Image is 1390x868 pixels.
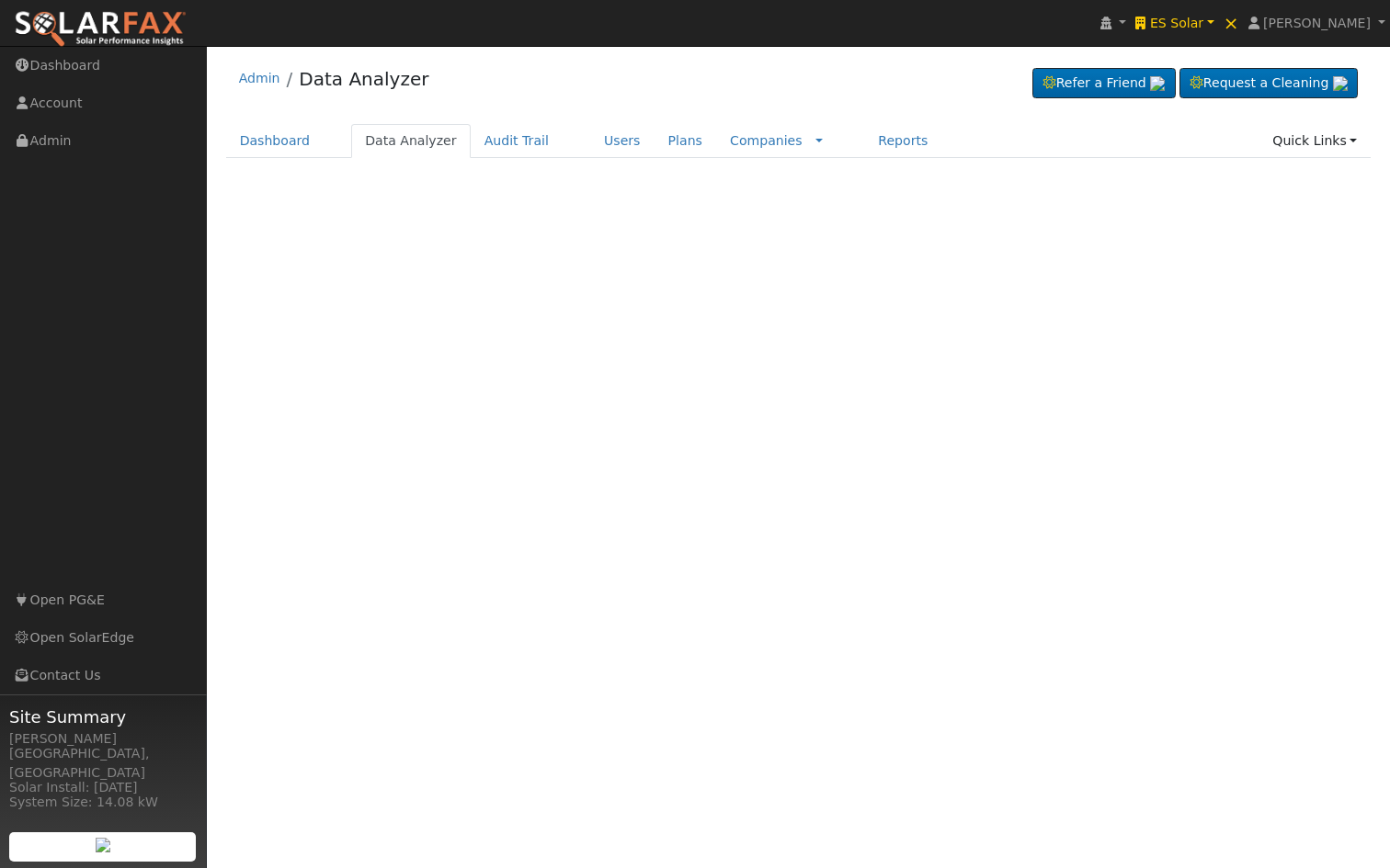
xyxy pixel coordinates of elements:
[1224,12,1239,34] span: ×
[1150,76,1165,91] img: retrieve
[1259,124,1371,158] a: Quick Links
[1150,16,1203,30] span: ES Solar
[1263,16,1371,30] span: [PERSON_NAME]
[14,10,187,49] img: SolarFax
[655,124,716,158] a: Plans
[9,793,197,812] div: System Size: 14.08 kW
[9,729,197,749] div: [PERSON_NAME]
[96,838,110,852] img: retrieve
[239,71,280,85] a: Admin
[351,124,471,158] a: Data Analyzer
[864,124,941,158] a: Reports
[299,68,428,90] a: Data Analyzer
[226,124,325,158] a: Dashboard
[9,744,197,783] div: [GEOGRAPHIC_DATA], [GEOGRAPHIC_DATA]
[1032,68,1176,99] a: Refer a Friend
[9,778,197,797] div: Solar Install: [DATE]
[730,133,803,148] a: Companies
[590,124,655,158] a: Users
[9,705,197,729] span: Site Summary
[471,124,563,158] a: Audit Trail
[1179,68,1358,99] a: Request a Cleaning
[1333,76,1348,91] img: retrieve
